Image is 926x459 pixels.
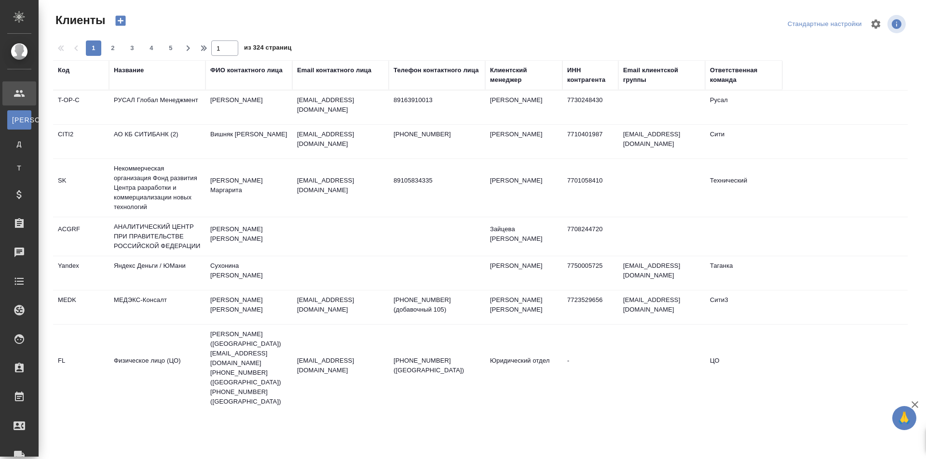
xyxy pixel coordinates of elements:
[485,220,562,253] td: Зайцева [PERSON_NAME]
[562,125,618,158] td: 7710401987
[53,91,109,124] td: T-OP-C
[53,171,109,205] td: SK
[109,290,205,324] td: МЕДЭКС-Консалт
[109,217,205,256] td: АНАЛИТИЧЕСКИЙ ЦЕНТР ПРИ ПРАВИТЕЛЬСТВЕ РОССИЙСКОЙ ФЕДЕРАЦИИ
[7,110,31,130] a: [PERSON_NAME]
[394,176,480,185] p: 89105834335
[297,130,384,149] p: [EMAIL_ADDRESS][DOMAIN_NAME]
[562,290,618,324] td: 7723529656
[53,220,109,253] td: ACGRF
[109,159,205,217] td: Некоммерческая организация Фонд развития Центра разработки и коммерциализации новых технологий
[490,66,558,85] div: Клиентский менеджер
[887,15,908,33] span: Посмотреть информацию
[7,134,31,154] a: Д
[394,95,480,105] p: 89163910013
[705,91,782,124] td: Русал
[297,95,384,115] p: [EMAIL_ADDRESS][DOMAIN_NAME]
[485,91,562,124] td: [PERSON_NAME]
[562,91,618,124] td: 7730248430
[710,66,777,85] div: Ответственная команда
[12,139,27,149] span: Д
[705,290,782,324] td: Сити3
[485,351,562,385] td: Юридический отдел
[244,42,291,56] span: из 324 страниц
[205,256,292,290] td: Сухонина [PERSON_NAME]
[53,290,109,324] td: MEDK
[205,220,292,253] td: [PERSON_NAME] [PERSON_NAME]
[394,130,480,139] p: [PHONE_NUMBER]
[618,125,705,158] td: [EMAIL_ADDRESS][DOMAIN_NAME]
[485,290,562,324] td: [PERSON_NAME] [PERSON_NAME]
[124,40,140,56] button: 3
[163,43,178,53] span: 5
[485,256,562,290] td: [PERSON_NAME]
[144,40,159,56] button: 4
[53,256,109,290] td: Yandex
[618,290,705,324] td: [EMAIL_ADDRESS][DOMAIN_NAME]
[12,163,27,173] span: Т
[205,91,292,124] td: [PERSON_NAME]
[623,66,700,85] div: Email клиентской группы
[58,66,69,75] div: Код
[562,220,618,253] td: 7708244720
[705,256,782,290] td: Таганка
[109,91,205,124] td: РУСАЛ Глобал Менеджмент
[124,43,140,53] span: 3
[205,290,292,324] td: [PERSON_NAME] [PERSON_NAME]
[567,66,613,85] div: ИНН контрагента
[562,351,618,385] td: -
[485,171,562,205] td: [PERSON_NAME]
[144,43,159,53] span: 4
[297,295,384,315] p: [EMAIL_ADDRESS][DOMAIN_NAME]
[53,13,105,28] span: Клиенты
[163,40,178,56] button: 5
[12,115,27,125] span: [PERSON_NAME]
[297,176,384,195] p: [EMAIL_ADDRESS][DOMAIN_NAME]
[562,256,618,290] td: 7750005725
[394,356,480,375] p: [PHONE_NUMBER] ([GEOGRAPHIC_DATA])
[785,17,864,32] div: split button
[394,66,479,75] div: Телефон контактного лица
[105,43,121,53] span: 2
[562,171,618,205] td: 7701058410
[705,171,782,205] td: Технический
[705,351,782,385] td: ЦО
[485,125,562,158] td: [PERSON_NAME]
[896,408,912,428] span: 🙏
[109,13,132,29] button: Создать
[864,13,887,36] span: Настроить таблицу
[205,325,292,411] td: [PERSON_NAME] ([GEOGRAPHIC_DATA]) [EMAIL_ADDRESS][DOMAIN_NAME] [PHONE_NUMBER] ([GEOGRAPHIC_DATA])...
[7,158,31,178] a: Т
[109,256,205,290] td: Яндекс Деньги / ЮМани
[618,256,705,290] td: [EMAIL_ADDRESS][DOMAIN_NAME]
[105,40,121,56] button: 2
[114,66,144,75] div: Название
[205,125,292,158] td: Вишняк [PERSON_NAME]
[297,356,384,375] p: [EMAIL_ADDRESS][DOMAIN_NAME]
[109,351,205,385] td: Физическое лицо (ЦО)
[109,125,205,158] td: АО КБ СИТИБАНК (2)
[394,295,480,315] p: [PHONE_NUMBER] (добавочный 105)
[210,66,283,75] div: ФИО контактного лица
[705,125,782,158] td: Сити
[53,125,109,158] td: CITI2
[892,406,916,430] button: 🙏
[53,351,109,385] td: FL
[297,66,371,75] div: Email контактного лица
[205,171,292,205] td: [PERSON_NAME] Маргарита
